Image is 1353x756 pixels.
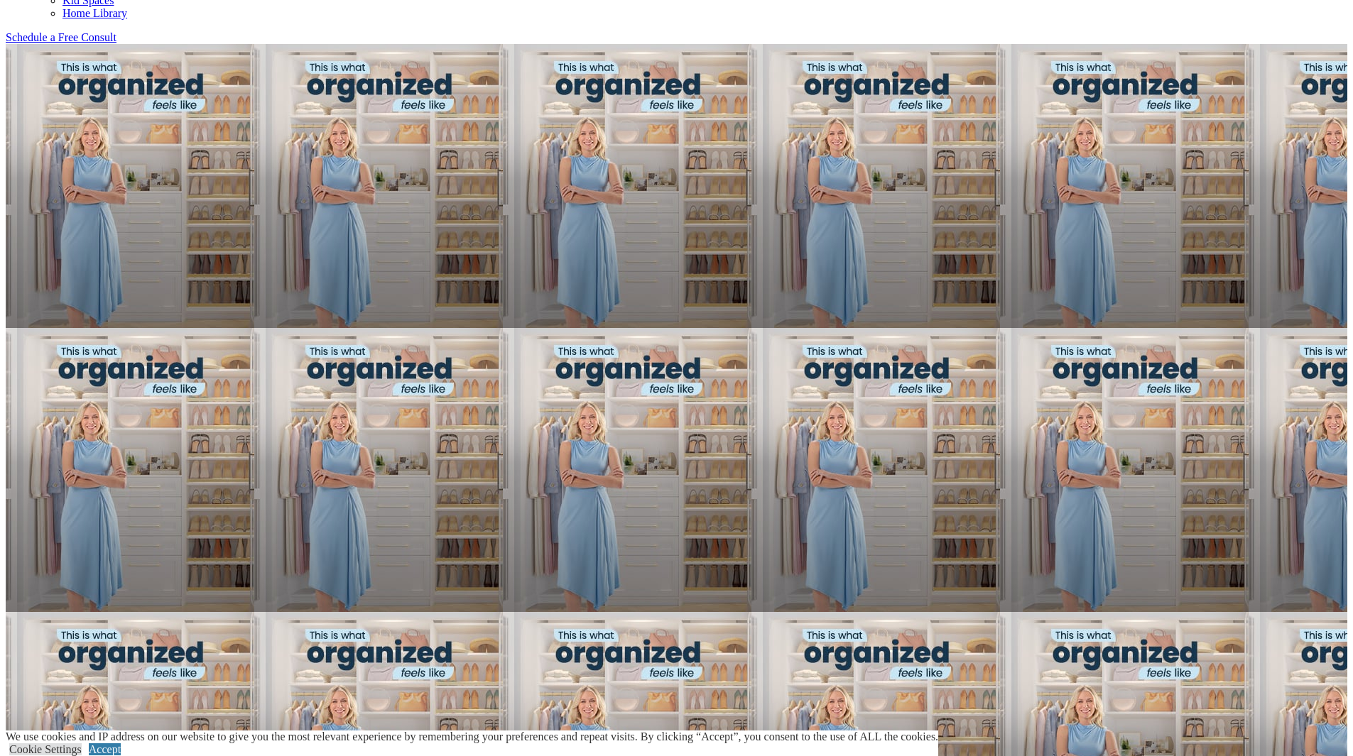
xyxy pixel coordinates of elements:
a: Schedule a Free Consult (opens a dropdown menu) [6,31,116,43]
a: Accept [89,743,121,755]
div: We use cookies and IP address on our website to give you the most relevant experience by remember... [6,730,938,743]
a: Home Library [63,7,127,19]
a: Cookie Settings [9,743,82,755]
